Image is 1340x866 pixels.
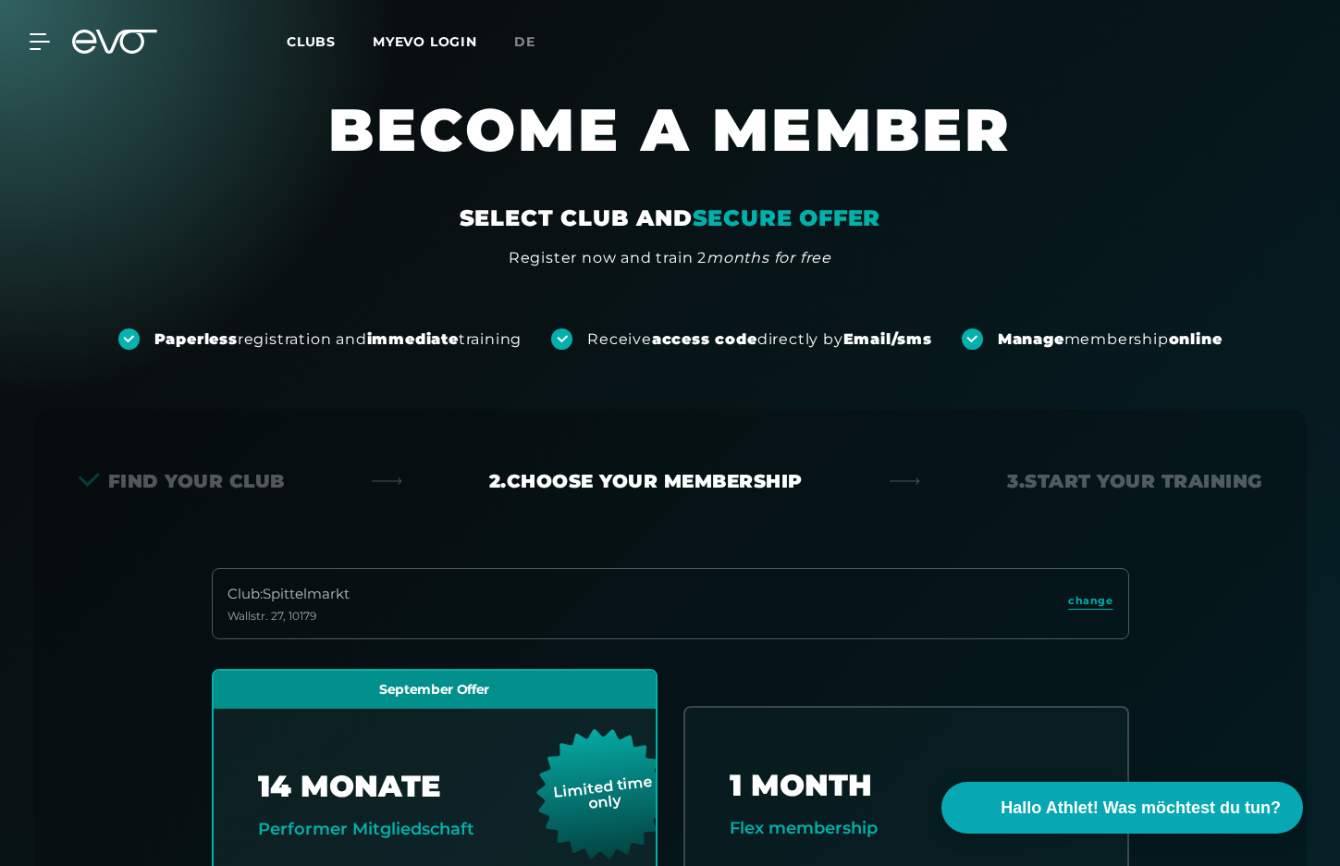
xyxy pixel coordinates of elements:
span: change [1068,593,1113,609]
div: membership [998,329,1223,350]
strong: Email/sms [843,330,932,348]
div: Wallstr. 27 , 10179 [227,609,350,624]
a: de [514,31,558,53]
h1: BECOME A MEMBER [116,93,1225,204]
div: SELECT CLUB AND [460,204,881,233]
div: 2. Choose your membership [489,468,803,494]
span: de [514,33,535,50]
div: Club : Spittelmarkt [227,584,350,605]
a: MYEVO LOGIN [373,33,477,50]
em: SECURE OFFER [693,204,881,231]
strong: immediate [367,330,459,348]
div: Find your club [79,468,285,494]
strong: Manage [998,330,1064,348]
button: Hallo Athlet! Was möchtest du tun? [941,782,1303,834]
div: Receive directly by [587,329,931,350]
strong: access code [652,330,757,348]
div: 3. Start your Training [1007,468,1262,494]
span: Clubs [287,33,336,50]
strong: online [1169,330,1223,348]
a: change [1068,593,1113,614]
em: months for free [707,249,831,266]
strong: Paperless [154,330,238,348]
div: registration and training [154,329,522,350]
a: Clubs [287,32,373,50]
span: Hallo Athlet! Was möchtest du tun? [1001,796,1281,821]
div: Register now and train 2 [509,247,831,269]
